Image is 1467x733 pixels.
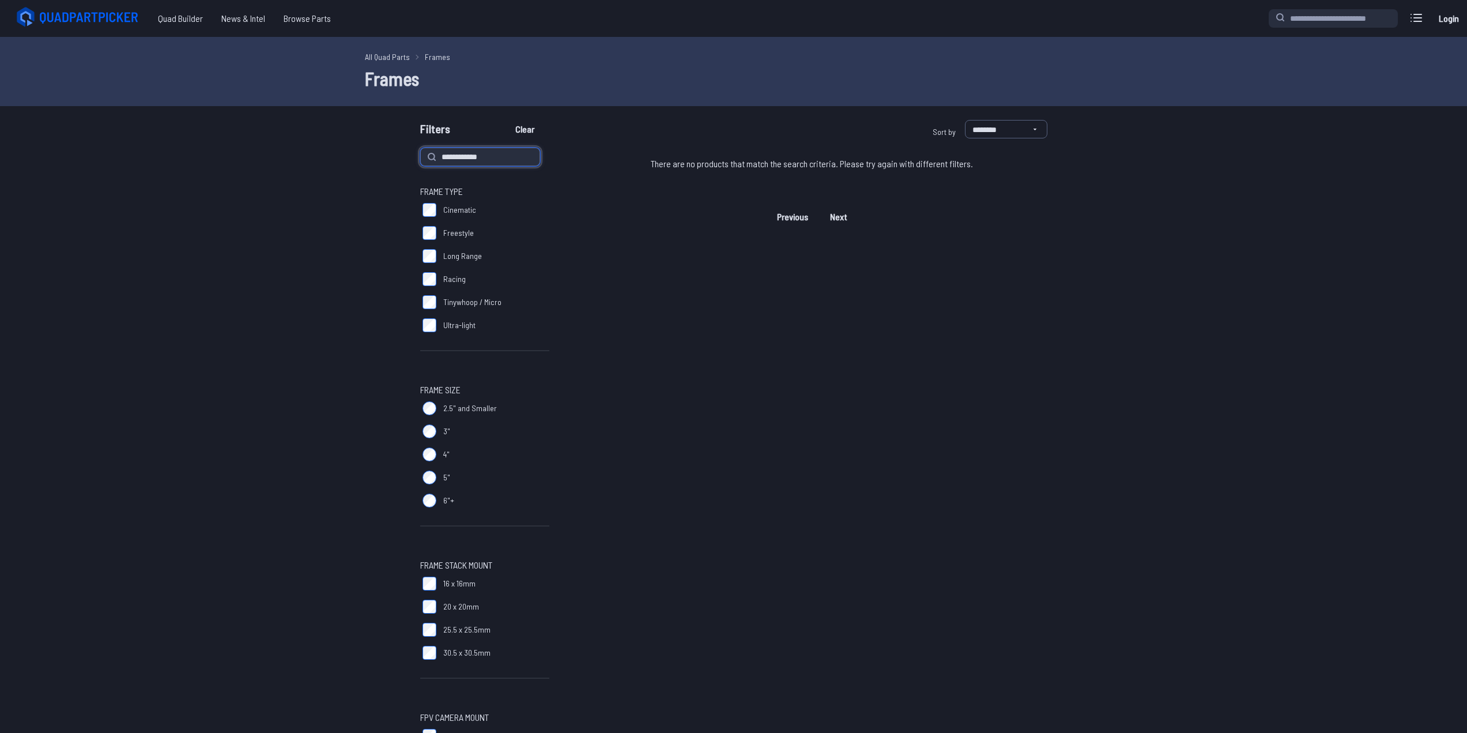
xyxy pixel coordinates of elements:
[965,120,1047,138] select: Sort by
[443,449,450,460] span: 4"
[423,295,436,309] input: Tinywhoop / Micro
[423,318,436,332] input: Ultra-light
[423,494,436,508] input: 6"+
[425,51,450,63] a: Frames
[423,646,436,660] input: 30.5 x 30.5mm
[423,471,436,484] input: 5"
[420,185,463,198] span: Frame Type
[443,495,454,506] span: 6"+
[423,249,436,263] input: Long Range
[365,51,410,63] a: All Quad Parts
[506,120,544,138] button: Clear
[365,65,1103,92] h1: Frames
[443,250,482,262] span: Long Range
[443,227,474,239] span: Freestyle
[423,623,436,637] input: 25.5 x 25.5mm
[423,226,436,240] input: Freestyle
[423,577,436,591] input: 16 x 16mm
[423,401,436,415] input: 2.5" and Smaller
[443,403,497,414] span: 2.5" and Smaller
[420,711,489,724] span: FPV Camera Mount
[1435,7,1462,30] a: Login
[423,203,436,217] input: Cinematic
[443,624,491,636] span: 25.5 x 25.5mm
[443,472,450,483] span: 5"
[443,647,491,659] span: 30.5 x 30.5mm
[420,383,461,397] span: Frame Size
[212,7,274,30] a: News & Intel
[443,578,476,589] span: 16 x 16mm
[423,600,436,614] input: 20 x 20mm
[443,296,501,308] span: Tinywhoop / Micro
[443,204,476,216] span: Cinematic
[577,148,1047,180] div: There are no products that match the search criteria. Please try again with different filters.
[443,601,479,612] span: 20 x 20mm
[274,7,340,30] a: Browse Parts
[443,273,466,285] span: Racing
[423,424,436,438] input: 3"
[420,120,450,143] span: Filters
[423,448,436,461] input: 4"
[149,7,212,30] a: Quad Builder
[423,272,436,286] input: Racing
[933,127,956,137] span: Sort by
[443,426,450,437] span: 3"
[420,558,492,572] span: Frame Stack Mount
[443,319,476,331] span: Ultra-light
